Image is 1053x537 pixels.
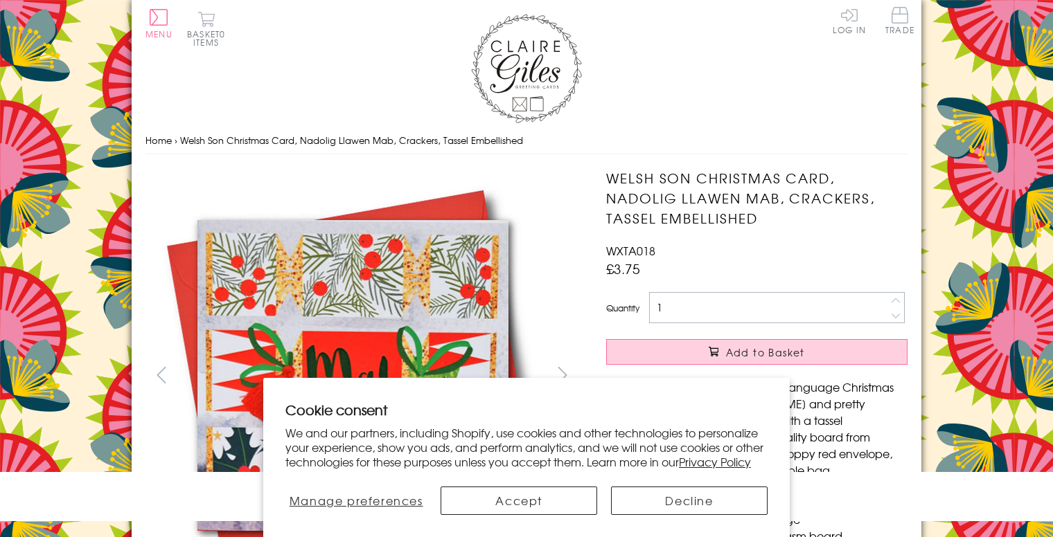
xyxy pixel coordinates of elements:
h1: Welsh Son Christmas Card, Nadolig Llawen Mab, Crackers, Tassel Embellished [606,168,908,228]
button: Decline [611,486,768,515]
span: £3.75 [606,259,640,278]
span: Welsh Son Christmas Card, Nadolig Llawen Mab, Crackers, Tassel Embellished [180,134,523,147]
button: Menu [145,9,172,38]
span: Manage preferences [290,492,423,509]
nav: breadcrumbs [145,127,908,155]
a: Trade [885,7,914,37]
a: Home [145,134,172,147]
a: Log In [833,7,866,34]
span: WXTA018 [606,242,655,259]
span: › [175,134,177,147]
button: Accept [441,486,597,515]
button: Manage preferences [285,486,427,515]
label: Quantity [606,302,639,314]
span: 0 items [193,28,225,48]
button: prev [145,359,177,390]
span: Menu [145,28,172,40]
button: Basket0 items [187,11,225,46]
span: Trade [885,7,914,34]
p: We and our partners, including Shopify, use cookies and other technologies to personalize your ex... [285,426,768,468]
img: Claire Giles Greetings Cards [471,14,582,123]
h2: Cookie consent [285,400,768,419]
button: next [547,359,578,390]
span: Add to Basket [726,345,805,359]
a: Privacy Policy [679,453,751,470]
button: Add to Basket [606,339,908,365]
